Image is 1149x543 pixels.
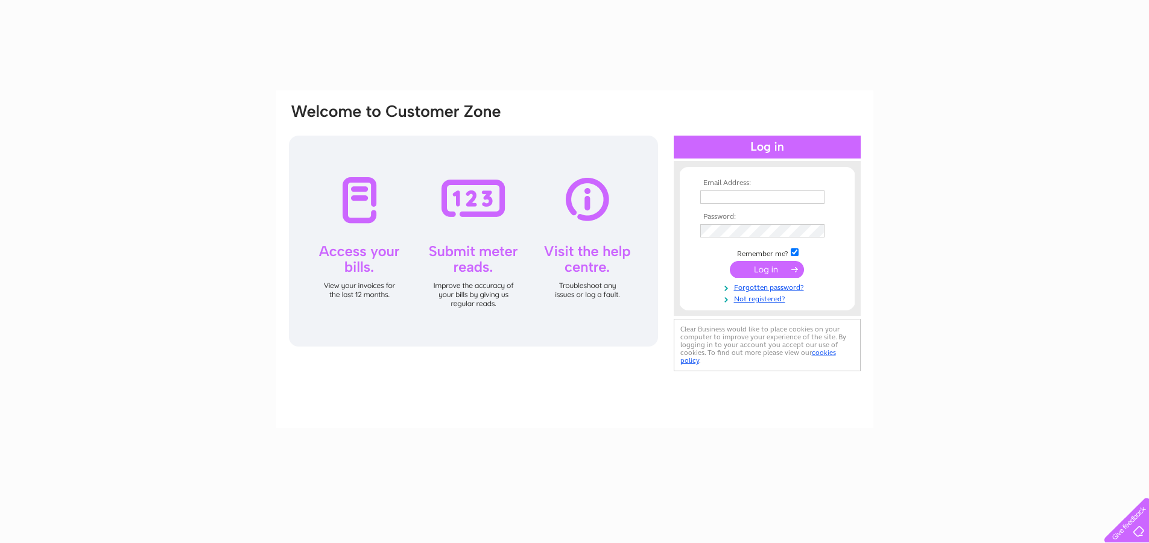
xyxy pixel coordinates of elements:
a: cookies policy [680,348,836,365]
a: Not registered? [700,292,837,304]
div: Clear Business would like to place cookies on your computer to improve your experience of the sit... [674,319,861,371]
input: Submit [730,261,804,278]
a: Forgotten password? [700,281,837,292]
th: Password: [697,213,837,221]
th: Email Address: [697,179,837,187]
td: Remember me? [697,246,837,259]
